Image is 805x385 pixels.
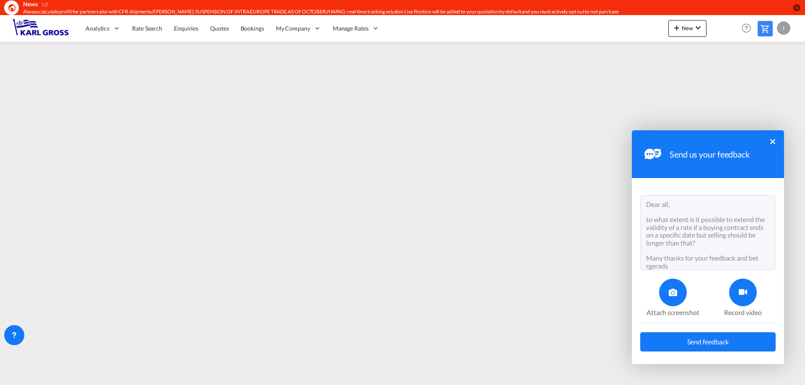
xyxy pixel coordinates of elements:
div: Analytics [80,15,126,42]
button: icon-close-circle [792,3,801,12]
a: Rate Search [126,15,168,42]
div: I [777,21,790,35]
span: Help [739,21,753,35]
img: 3269c73066d711f095e541db4db89301.png [13,19,69,38]
span: Quotes [210,25,229,32]
div: 1/2 [41,1,49,8]
a: Quotes [204,15,234,42]
span: Bookings [241,25,264,32]
a: Enquiries [168,15,204,42]
md-icon: icon-chevron-down [693,23,703,33]
span: New [672,25,703,31]
div: My Company [270,15,327,42]
md-icon: icon-plus 400-fg [672,23,682,33]
div: Manage Rates [327,15,385,42]
span: My Company [276,24,310,33]
span: Analytics [86,24,109,33]
md-icon: icon-earth [8,3,16,12]
button: icon-plus 400-fgNewicon-chevron-down [668,20,706,37]
div: Help [739,21,758,36]
a: Bookings [235,15,270,42]
span: Enquiries [174,25,198,32]
span: Rate Search [132,25,162,32]
span: Manage Rates [333,24,369,33]
div: Always calculate profit for partners also with CFR shipments//YANG MING: SUSPENSION OF INTRA EURO... [23,8,681,16]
